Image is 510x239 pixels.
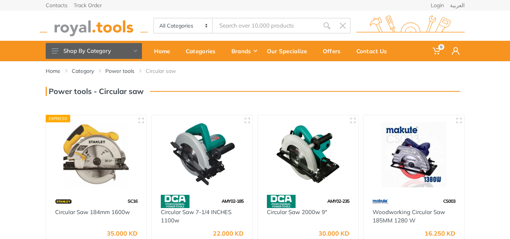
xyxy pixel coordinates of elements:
img: royal.tools Logo [40,15,148,36]
a: Circular Saw 184mm 1600w [55,208,130,216]
a: Category [72,67,94,75]
a: Power tools [105,67,134,75]
select: Category [154,19,213,33]
span: AMY02-235 [327,198,349,204]
a: Track Order [74,3,102,8]
img: Royal Tools - Circular Saw 184mm 1600w [53,122,140,187]
img: 58.webp [161,195,190,208]
a: العربية [450,3,465,8]
div: 30.000 KD [319,230,349,236]
div: Brands [226,43,262,59]
a: 0 [427,41,447,61]
a: Login [431,3,444,8]
a: Contacts [46,3,68,8]
a: Home [149,41,180,61]
img: 59.webp [373,195,388,208]
img: Royal Tools - Woodworking Circular Saw 185MM 1280 W [370,122,458,187]
li: Circular saw [146,67,187,75]
a: Contact Us [351,41,398,61]
div: Our Specialize [262,43,317,59]
h3: Power tools - Circular saw [46,87,144,96]
button: Shop By Category [46,43,142,59]
div: 22.000 KD [213,230,243,236]
img: royal.tools Logo [356,15,465,36]
input: Site search [213,18,319,34]
a: Circular Saw 7-1/4 INCHES 1100w [161,208,231,224]
span: 0 [438,44,444,50]
div: Categories [180,43,226,59]
nav: breadcrumb [46,67,465,75]
div: Contact Us [351,43,398,59]
div: 35.000 KD [107,230,137,236]
img: 15.webp [55,195,72,208]
a: Circular Saw 2000w 9" [267,208,327,216]
img: 58.webp [267,195,296,208]
span: CS003 [443,198,455,204]
img: Royal Tools - Circular Saw 2000w 9 [265,122,352,187]
div: Express [46,115,71,122]
a: Our Specialize [262,41,317,61]
a: Categories [180,41,226,61]
img: Royal Tools - Circular Saw 7-1/4 INCHES 1100w [159,122,246,187]
div: Offers [317,43,351,59]
div: 16.250 KD [425,230,455,236]
a: Home [46,67,60,75]
a: Woodworking Circular Saw 185MM 1280 W [373,208,445,224]
span: SC16 [128,198,137,204]
span: AMY02-185 [222,198,243,204]
div: Home [149,43,180,59]
a: Offers [317,41,351,61]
